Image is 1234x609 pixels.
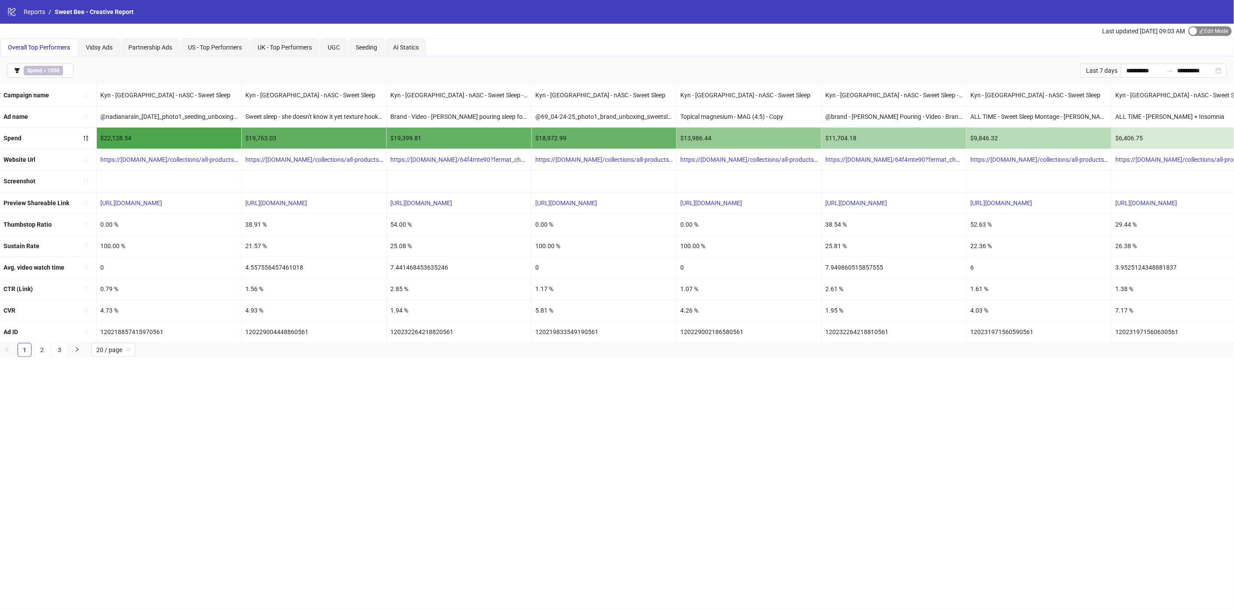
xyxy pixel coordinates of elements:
div: 1.07 % [677,278,821,299]
div: 0.79 % [97,278,241,299]
span: sort-ascending [83,285,89,292]
div: Kyn - [GEOGRAPHIC_DATA] - nASC - Sweet Sleep [97,85,241,106]
div: 0 [532,257,676,278]
div: 2.61 % [822,278,966,299]
div: 1.95 % [822,300,966,321]
div: @brand - [PERSON_NAME] Pouring - Video - Brand - SweetSleepMagnesiumButter - Fermat - Copy [822,106,966,127]
a: Reports [22,7,47,17]
b: Screenshot [4,178,35,185]
div: @nadianarain_[DATE]_photo1_seeding_unboxing_sweetsleepbutter_sweetbee.png [97,106,241,127]
div: 6 [967,257,1111,278]
b: Ad ID [4,328,18,335]
b: Thumbstop Ratio [4,221,52,228]
b: Avg. video watch time [4,264,64,271]
span: swap-right [1167,67,1174,74]
div: $9,846.32 [967,128,1111,149]
div: 4.03 % [967,300,1111,321]
a: [URL][DOMAIN_NAME] [970,199,1032,207]
div: $11,704.18 [822,128,966,149]
span: sort-ascending [83,307,89,313]
span: sort-ascending [83,242,89,249]
b: Preview Shareable Link [4,199,69,207]
div: 120229002186580561 [677,321,821,342]
div: ALL TIME - Sweet Sleep Montage - [PERSON_NAME] [967,106,1111,127]
button: Spend > 1000 [7,64,74,78]
a: [URL][DOMAIN_NAME] [680,199,742,207]
b: CTR (Link) [4,285,33,292]
li: 1 [18,343,32,357]
span: Overall Top Performers [8,44,70,51]
div: 120232264218820561 [387,321,531,342]
div: Kyn - [GEOGRAPHIC_DATA] - nASC - Sweet Sleep [532,85,676,106]
div: Page Size [91,343,135,357]
div: 21.57 % [242,235,386,256]
div: 25.08 % [387,235,531,256]
div: 4.93 % [242,300,386,321]
span: sort-ascending [83,329,89,335]
a: [URL][DOMAIN_NAME] [1115,199,1177,207]
span: US - Top Performers [188,44,242,51]
a: https://[DOMAIN_NAME]/64f4mte90?fermat_channel=facebook&fermat_adid={{[DOMAIN_NAME]}}&utm_source=... [390,156,1158,163]
div: 0 [677,257,821,278]
span: sort-ascending [83,92,89,98]
div: Topical magnesium - MAG (4:5) - Copy [677,106,821,127]
div: $22,128.54 [97,128,241,149]
div: 100.00 % [677,235,821,256]
div: Sweet sleep - she doesn't know it yet texture hook - 9:16 reel.MOV [242,106,386,127]
a: 3 [53,343,66,356]
div: Kyn - [GEOGRAPHIC_DATA] - nASC - Sweet Sleep [677,85,821,106]
li: / [49,7,51,17]
div: 120229004448860561 [242,321,386,342]
span: left [4,347,10,352]
div: 0.00 % [677,214,821,235]
span: Vidsy Ads [86,44,113,51]
div: 7.441468453635246 [387,257,531,278]
a: https://[DOMAIN_NAME]/collections/all-products/products/sweet-sleep-magnesium-butter?utm_source=F... [245,156,989,163]
div: Last 7 days [1080,64,1121,78]
b: Website Url [4,156,35,163]
div: 22.36 % [967,235,1111,256]
div: Brand - Video - [PERSON_NAME] pouring sleep focussed - Fermat - Copy [387,106,531,127]
div: 52.63 % [967,214,1111,235]
b: Spend [27,68,42,74]
div: 0 [97,257,241,278]
div: 100.00 % [97,235,241,256]
div: @69_04-24-25_photo1_brand_unboxing_sweetsleepbutter_sweetbee.png [532,106,676,127]
div: 100.00 % [532,235,676,256]
span: UGC [328,44,340,51]
span: Seeding [356,44,377,51]
div: $18,972.99 [532,128,676,149]
span: to [1167,67,1174,74]
div: 25.81 % [822,235,966,256]
span: sort-ascending [83,264,89,270]
div: 0.00 % [97,214,241,235]
div: 4.73 % [97,300,241,321]
span: > [24,66,63,75]
span: sort-ascending [83,221,89,227]
div: 4.557556457461018 [242,257,386,278]
div: 120218857415970561 [97,321,241,342]
div: 4.26 % [677,300,821,321]
div: 0.00 % [532,214,676,235]
span: sort-descending [83,135,89,141]
div: 120232264218810561 [822,321,966,342]
a: [URL][DOMAIN_NAME] [390,199,452,207]
div: $13,986.44 [677,128,821,149]
div: Kyn - [GEOGRAPHIC_DATA] - nASC - Sweet Sleep [967,85,1111,106]
span: Last updated [DATE] 09:03 AM [1102,28,1185,35]
a: 1 [18,343,31,356]
a: [URL][DOMAIN_NAME] [825,199,887,207]
div: Kyn - [GEOGRAPHIC_DATA] - nASC - Sweet Sleep - Fermat [387,85,531,106]
div: 38.91 % [242,214,386,235]
span: AI Statics [393,44,419,51]
div: 120219833549190561 [532,321,676,342]
a: https://[DOMAIN_NAME]/collections/all-products/products/sweet-sleep-magnesium-butter?utm_source=F... [100,156,844,163]
button: right [70,343,84,357]
span: right [74,347,80,352]
a: [URL][DOMAIN_NAME] [535,199,597,207]
div: $19,763.03 [242,128,386,149]
span: sort-ascending [83,199,89,206]
b: Spend [4,135,21,142]
b: 1000 [47,68,60,74]
span: 20 / page [96,343,130,356]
